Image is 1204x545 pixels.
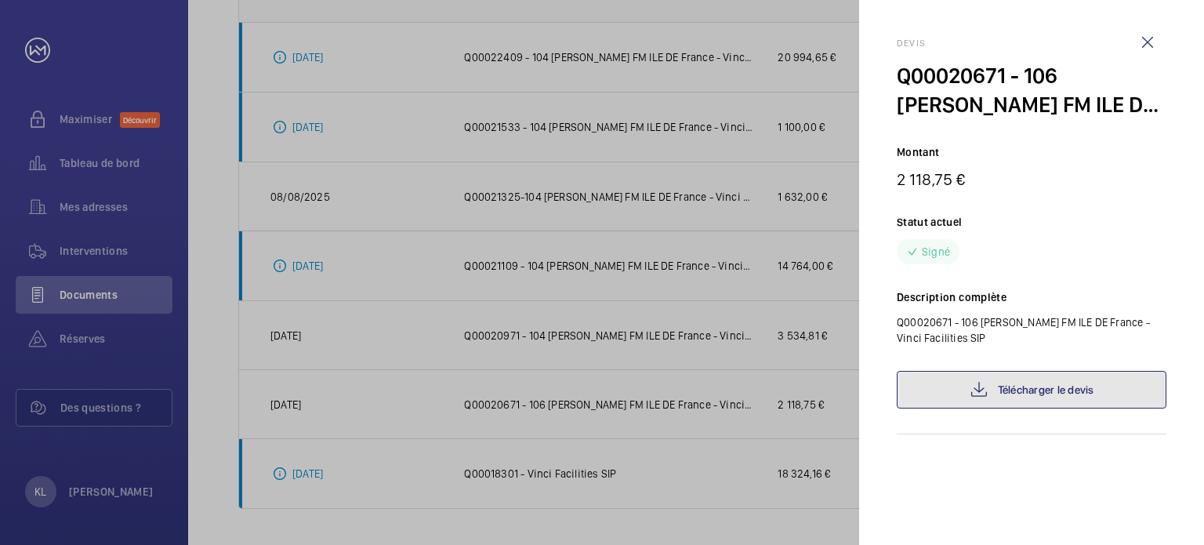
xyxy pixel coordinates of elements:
font: Télécharger le devis [998,383,1094,396]
font: Q00020671 - 106 [PERSON_NAME] FM ILE DE France - Vinci Facilities SIP [897,316,1150,344]
font: 2 118,75 € [897,169,965,189]
font: Statut actuel [897,216,963,228]
font: Devis [897,38,926,49]
font: Q00020671 - 106 [PERSON_NAME] FM ILE DE France - Vinci Facilities SIP [897,62,1159,147]
font: Signé [922,245,950,258]
font: Montant [897,146,939,158]
a: Télécharger le devis [897,371,1166,409]
font: Description complète [897,291,1006,303]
